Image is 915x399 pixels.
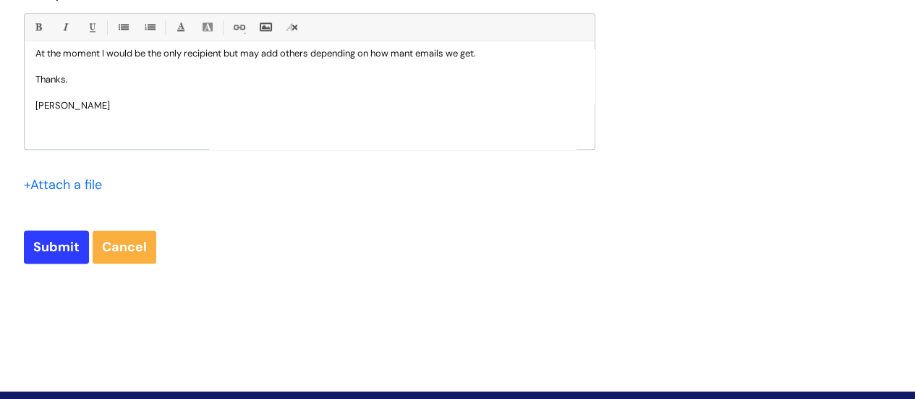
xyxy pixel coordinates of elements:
a: Insert Image... [256,18,274,36]
a: Remove formatting (Ctrl-\) [283,18,301,36]
span: + [24,176,30,193]
a: Back Color [198,18,216,36]
div: Attach a file [24,173,111,196]
a: Cancel [93,230,156,264]
a: Font Color [171,18,190,36]
p: [PERSON_NAME] [35,99,584,112]
a: • Unordered List (Ctrl-Shift-7) [114,18,132,36]
a: Italic (Ctrl-I) [56,18,74,36]
p: At the moment I would be the only recipient but may add others depending on how mant emails we get. [35,47,584,60]
p: Thanks. [35,73,584,86]
a: Bold (Ctrl-B) [29,18,47,36]
a: 1. Ordered List (Ctrl-Shift-8) [140,18,158,36]
a: Underline(Ctrl-U) [82,18,101,36]
input: Submit [24,230,89,264]
a: Link [229,18,247,36]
